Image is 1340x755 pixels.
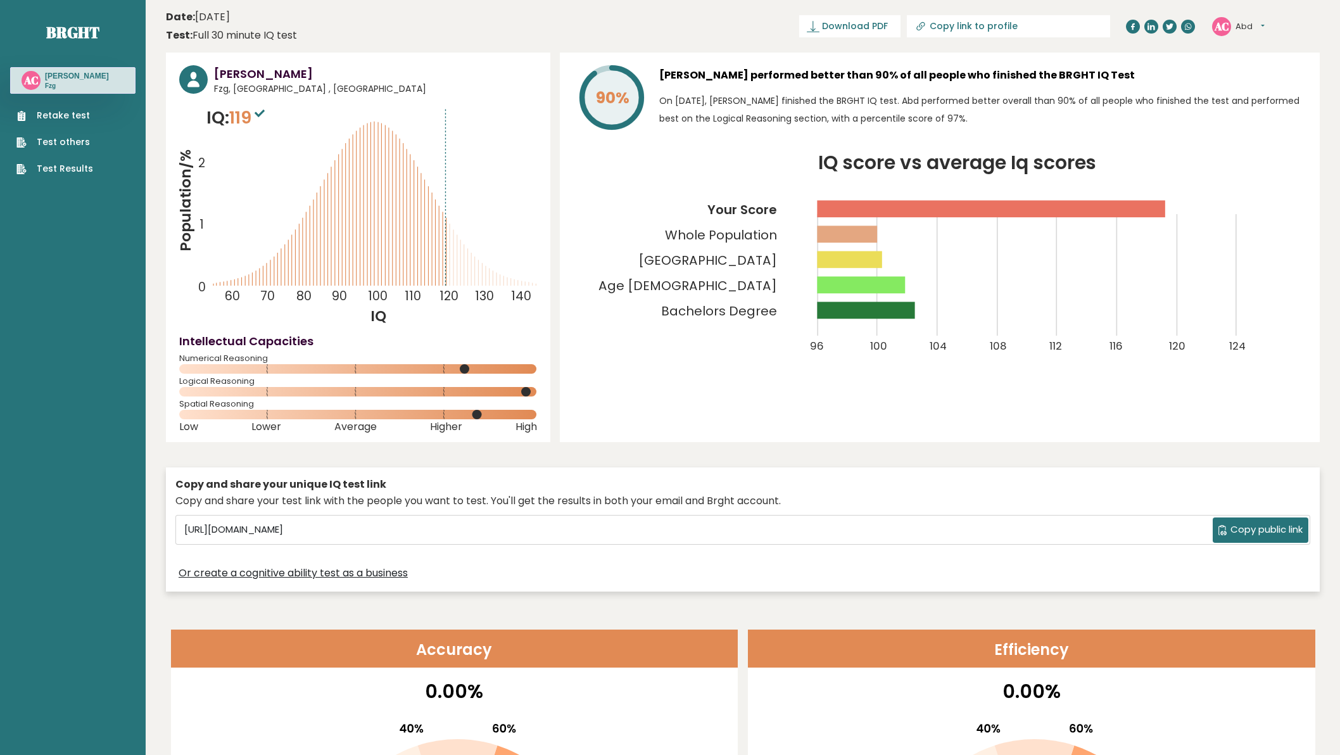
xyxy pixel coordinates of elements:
[1230,338,1246,353] tspan: 124
[214,65,537,82] h3: [PERSON_NAME]
[23,73,39,87] text: AC
[198,279,206,296] tspan: 0
[748,630,1315,668] header: Efficiency
[198,155,205,172] tspan: 2
[1110,338,1123,353] tspan: 116
[16,162,93,175] a: Test Results
[430,424,462,429] span: Higher
[166,10,230,25] time: [DATE]
[822,20,888,33] span: Download PDF
[45,82,109,91] p: Fzg
[756,677,1307,706] p: 0.00%
[511,288,531,305] tspan: 140
[16,109,93,122] a: Retake test
[179,402,537,407] span: Spatial Reasoning
[171,630,738,668] header: Accuracy
[179,424,198,429] span: Low
[662,303,778,320] tspan: Bachelors Degree
[515,424,537,429] span: High
[199,216,204,233] tspan: 1
[45,71,109,81] h3: [PERSON_NAME]
[334,424,377,429] span: Average
[166,28,297,43] div: Full 30 minute IQ test
[1050,338,1063,353] tspan: 112
[475,288,494,305] tspan: 130
[659,92,1306,127] p: On [DATE], [PERSON_NAME] finished the BRGHT IQ test. Abd performed better overall than 90% of all...
[368,288,388,305] tspan: 100
[639,251,778,269] tspan: [GEOGRAPHIC_DATA]
[225,288,240,305] tspan: 60
[229,106,268,129] span: 119
[596,87,629,109] tspan: 90%
[179,677,730,706] p: 0.00%
[811,338,825,353] tspan: 96
[251,424,281,429] span: Lower
[179,379,537,384] span: Logical Reasoning
[799,15,901,37] a: Download PDF
[206,105,268,130] p: IQ:
[871,338,888,353] tspan: 100
[166,28,193,42] b: Test:
[659,65,1306,86] h3: [PERSON_NAME] performed better than 90% of all people who finished the BRGHT IQ Test
[439,288,458,305] tspan: 120
[1213,517,1308,543] button: Copy public link
[46,22,99,42] a: Brght
[1236,20,1265,33] button: Abd
[175,149,196,251] tspan: Population/%
[332,288,347,305] tspan: 90
[370,306,386,326] tspan: IQ
[296,288,312,305] tspan: 80
[1230,523,1303,537] span: Copy public link
[930,338,947,353] tspan: 104
[260,288,275,305] tspan: 70
[990,338,1008,353] tspan: 108
[16,136,93,149] a: Test others
[666,226,778,244] tspan: Whole Population
[1214,18,1229,33] text: AC
[166,10,195,24] b: Date:
[179,566,408,581] a: Or create a cognitive ability test as a business
[175,493,1310,509] div: Copy and share your test link with the people you want to test. You'll get the results in both yo...
[179,356,537,361] span: Numerical Reasoning
[175,477,1310,492] div: Copy and share your unique IQ test link
[405,288,422,305] tspan: 110
[214,82,537,96] span: Fzg, [GEOGRAPHIC_DATA] , [GEOGRAPHIC_DATA]
[708,201,778,219] tspan: Your Score
[819,149,1097,176] tspan: IQ score vs average Iq scores
[179,333,537,350] h4: Intellectual Capacities
[599,277,778,295] tspan: Age [DEMOGRAPHIC_DATA]
[1170,338,1187,353] tspan: 120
